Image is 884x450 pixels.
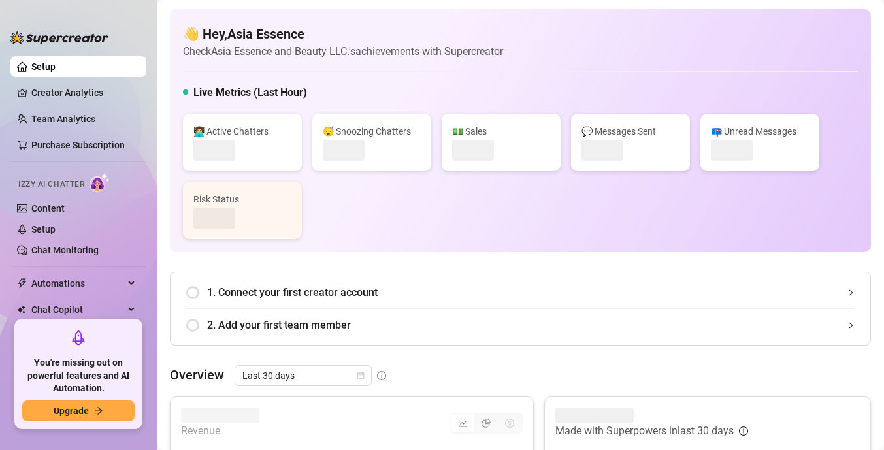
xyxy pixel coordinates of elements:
[739,426,748,436] span: info-circle
[22,357,135,395] span: You're missing out on powerful features and AI Automation.
[94,406,103,415] span: arrow-right
[183,25,503,43] h4: 👋 Hey, Asia Essence
[31,224,56,234] a: Setup
[71,330,86,346] span: rocket
[31,273,124,294] span: Automations
[847,289,855,297] span: collapsed
[555,423,734,439] article: Made with Superpowers in last 30 days
[17,278,27,289] span: thunderbolt
[186,276,855,308] div: 1. Connect your first creator account
[31,203,65,214] a: Content
[581,124,679,138] div: 💬 Messages Sent
[193,85,307,101] h5: Live Metrics (Last Hour)
[193,192,291,206] div: Risk Status
[186,309,855,341] div: 2. Add your first team member
[377,371,386,380] span: info-circle
[31,299,124,320] span: Chat Copilot
[452,124,550,138] div: 💵 Sales
[90,173,110,192] img: AI Chatter
[193,124,291,138] div: 👩‍💻 Active Chatters
[207,284,855,300] span: 1. Connect your first creator account
[31,82,136,103] a: Creator Analytics
[847,321,855,329] span: collapsed
[31,135,136,155] a: Purchase Subscription
[207,317,855,333] span: 2. Add your first team member
[10,31,108,44] img: logo-BBDzfeDw.svg
[242,366,364,385] span: Last 30 days
[31,114,95,124] a: Team Analytics
[183,43,503,59] article: Check Asia Essence and Beauty LLC.'s achievements with Supercreator
[711,124,809,138] div: 📪 Unread Messages
[323,124,421,138] div: 😴 Snoozing Chatters
[18,178,84,191] span: Izzy AI Chatter
[54,406,89,416] span: Upgrade
[31,61,56,72] a: Setup
[357,372,365,379] span: calendar
[22,400,135,421] button: Upgradearrow-right
[17,305,25,314] img: Chat Copilot
[31,245,99,255] a: Chat Monitoring
[170,365,224,385] article: Overview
